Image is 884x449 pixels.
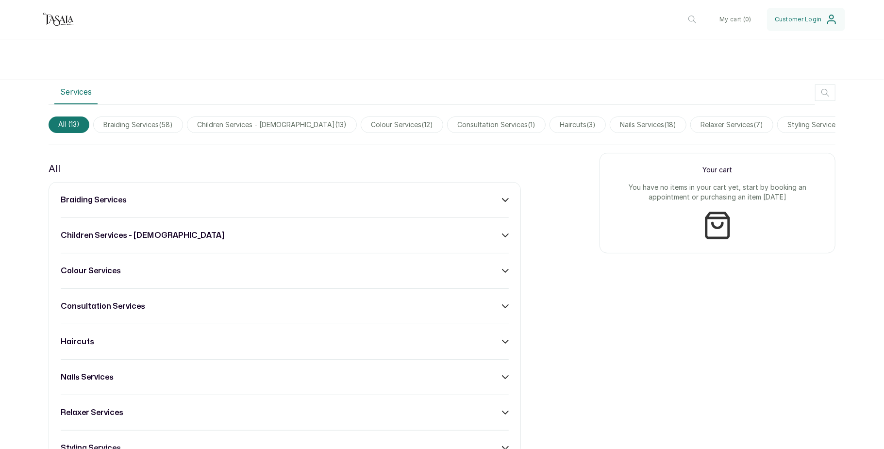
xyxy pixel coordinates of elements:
[61,230,224,241] h3: children services - [DEMOGRAPHIC_DATA]
[690,116,773,133] span: relaxer services(7)
[61,407,123,418] h3: relaxer services
[61,300,145,312] h3: consultation services
[777,116,859,133] span: styling services(8)
[54,80,98,104] button: Services
[61,371,114,383] h3: nails services
[61,265,121,277] h3: colour services
[93,116,183,133] span: braiding services(58)
[39,10,78,29] img: business logo
[61,194,127,206] h3: braiding services
[361,116,443,133] span: colour services(12)
[767,8,845,31] button: Customer Login
[187,116,357,133] span: children services - [DEMOGRAPHIC_DATA](13)
[61,336,94,348] h3: haircuts
[612,183,823,202] p: You have no items in your cart yet, start by booking an appointment or purchasing an item [DATE]
[712,8,759,31] button: My cart (0)
[610,116,686,133] span: nails services(18)
[612,165,823,175] p: Your cart
[447,116,546,133] span: consultation services(1)
[775,16,822,23] span: Customer Login
[550,116,606,133] span: haircuts(3)
[49,116,89,133] span: All (13)
[49,161,60,176] p: All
